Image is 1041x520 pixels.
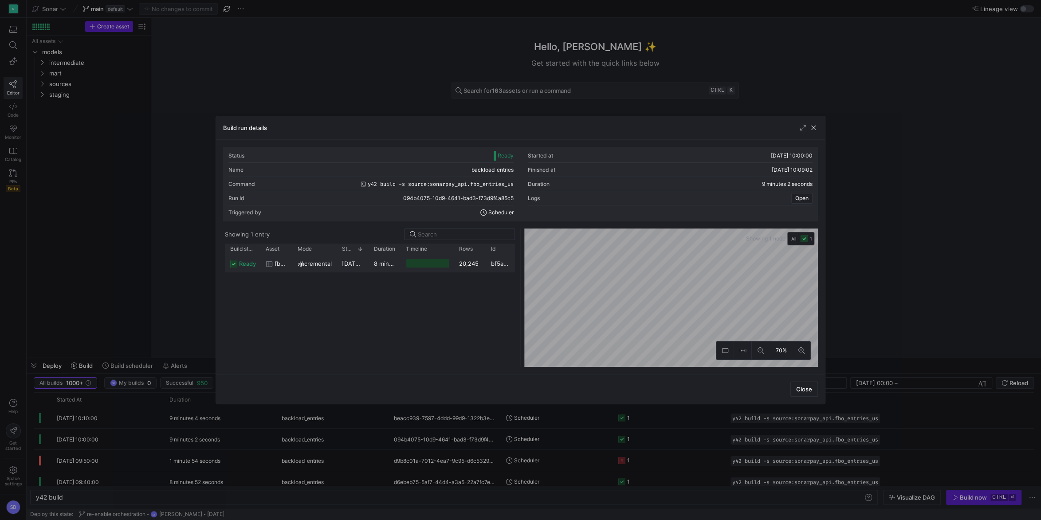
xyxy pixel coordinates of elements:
[771,152,813,159] span: [DATE] 10:00:00
[486,255,517,272] div: bf5a01e6-6fae-4838-94cb-4c4ee051bfe3
[528,195,540,201] div: Logs
[795,195,809,201] span: Open
[774,346,789,355] span: 70%
[368,181,514,187] span: y42 build -s source:sonarpay_api.fbo_entries_us
[459,246,473,252] span: Rows
[528,153,553,159] div: Started at
[275,255,287,272] span: fbo_entries_us
[228,195,244,201] div: Run Id
[403,195,514,201] span: 094b4075-10d9-4641-bad3-f73d9f4a85c5
[791,235,796,242] span: All
[491,246,495,252] span: Id
[488,209,514,216] span: Scheduler
[225,231,270,238] div: Showing 1 entry
[406,246,427,252] span: Timeline
[762,181,813,187] y42-duration: 9 minutes 2 seconds
[454,255,486,272] div: 20,245
[342,260,387,267] span: [DATE] 10:00:03
[772,166,813,173] span: [DATE] 10:09:02
[228,167,244,173] div: Name
[266,246,279,252] span: Asset
[228,181,255,187] div: Command
[342,246,354,252] span: Started at
[223,124,267,131] h3: Build run details
[471,167,514,173] span: backload_entries
[230,246,255,252] span: Build status
[770,342,793,359] button: 70%
[228,153,244,159] div: Status
[374,260,436,267] y42-duration: 8 minutes 58 seconds
[299,255,332,272] span: incremental
[239,255,256,272] span: ready
[418,231,509,238] input: Search
[374,246,395,252] span: Duration
[796,386,812,393] span: Close
[228,209,261,216] div: Triggered by
[810,236,812,241] span: 1
[528,181,550,187] div: Duration
[791,193,813,204] button: Open
[498,153,514,159] span: Ready
[298,246,312,252] span: Mode
[528,167,555,173] div: Finished at
[790,382,818,397] button: Close
[746,236,787,242] span: Showing 1 node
